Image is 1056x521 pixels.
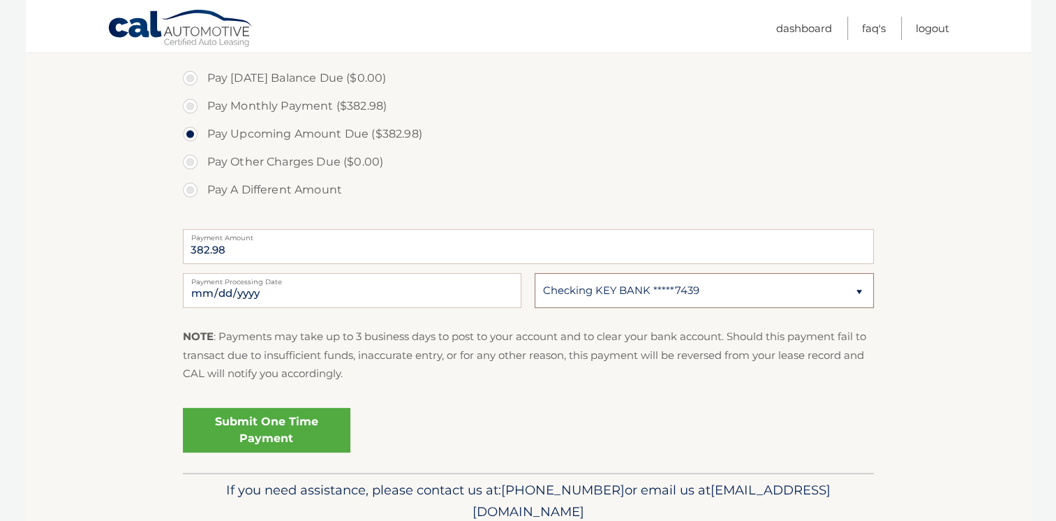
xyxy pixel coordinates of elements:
a: Dashboard [776,17,832,40]
label: Payment Processing Date [183,273,521,284]
input: Payment Date [183,273,521,308]
label: Pay Upcoming Amount Due ($382.98) [183,120,874,148]
label: Pay Monthly Payment ($382.98) [183,92,874,120]
label: Pay A Different Amount [183,176,874,204]
strong: NOTE [183,330,214,343]
a: FAQ's [862,17,886,40]
label: Payment Amount [183,229,874,240]
span: [PHONE_NUMBER] [501,482,625,498]
p: : Payments may take up to 3 business days to post to your account and to clear your bank account.... [183,328,874,383]
a: Cal Automotive [107,9,254,50]
a: Logout [916,17,949,40]
input: Payment Amount [183,229,874,264]
label: Pay [DATE] Balance Due ($0.00) [183,64,874,92]
label: Pay Other Charges Due ($0.00) [183,148,874,176]
a: Submit One Time Payment [183,408,350,453]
